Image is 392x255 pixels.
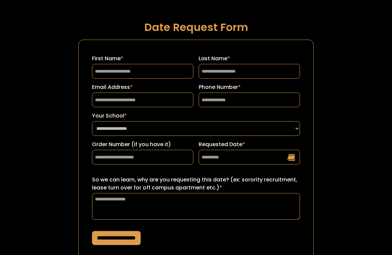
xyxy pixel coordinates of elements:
label: Your School [92,112,300,120]
label: First Name [92,55,193,63]
label: Last Name [199,55,300,63]
label: Order Number (if you have it) [92,140,193,148]
label: Email Address [92,83,193,91]
label: Requested Date [199,140,300,148]
h1: Date Request Form [78,21,314,33]
label: Phone Number [199,83,300,91]
label: So we can learn, why are you requesting this date? (ex: sorority recruitment, lease turn over for... [92,176,300,192]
